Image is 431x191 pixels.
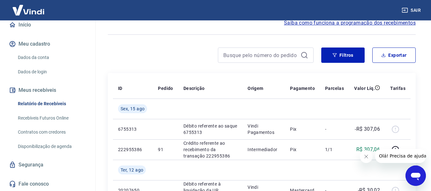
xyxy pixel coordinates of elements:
[375,149,426,163] iframe: Mensagem da empresa
[325,126,344,132] p: -
[248,146,280,153] p: Intermediador
[121,106,145,112] span: Sex, 15 ago
[8,0,49,20] img: Vindi
[118,85,123,92] p: ID
[158,146,173,153] p: 91
[223,50,298,60] input: Busque pelo número do pedido
[121,167,143,173] span: Ter, 12 ago
[15,97,88,110] a: Relatório de Recebíveis
[4,4,54,10] span: Olá! Precisa de ajuda?
[360,150,373,163] iframe: Fechar mensagem
[290,85,315,92] p: Pagamento
[321,48,365,63] button: Filtros
[158,85,173,92] p: Pedido
[8,83,88,97] button: Meus recebíveis
[8,177,88,191] a: Fale conosco
[390,85,405,92] p: Tarifas
[248,123,280,136] p: Vindi Pagamentos
[15,51,88,64] a: Dados da conta
[15,140,88,153] a: Disponibilização de agenda
[118,126,148,132] p: 6755313
[400,4,423,16] button: Sair
[325,85,344,92] p: Parcelas
[248,85,263,92] p: Origem
[356,146,380,153] p: R$ 307,06
[15,65,88,78] a: Dados de login
[372,48,416,63] button: Exportar
[354,85,375,92] p: Valor Líq.
[8,37,88,51] button: Meu cadastro
[355,125,380,133] p: -R$ 307,06
[8,158,88,172] a: Segurança
[8,18,88,32] a: Início
[15,112,88,125] a: Recebíveis Futuros Online
[183,123,237,136] p: Débito referente ao saque 6755313
[290,126,315,132] p: Pix
[118,146,148,153] p: 222955386
[284,19,416,27] a: Saiba como funciona a programação dos recebimentos
[325,146,344,153] p: 1/1
[183,140,237,159] p: Crédito referente ao recebimento da transação 222955386
[183,85,205,92] p: Descrição
[405,165,426,186] iframe: Botão para abrir a janela de mensagens
[15,126,88,139] a: Contratos com credores
[290,146,315,153] p: Pix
